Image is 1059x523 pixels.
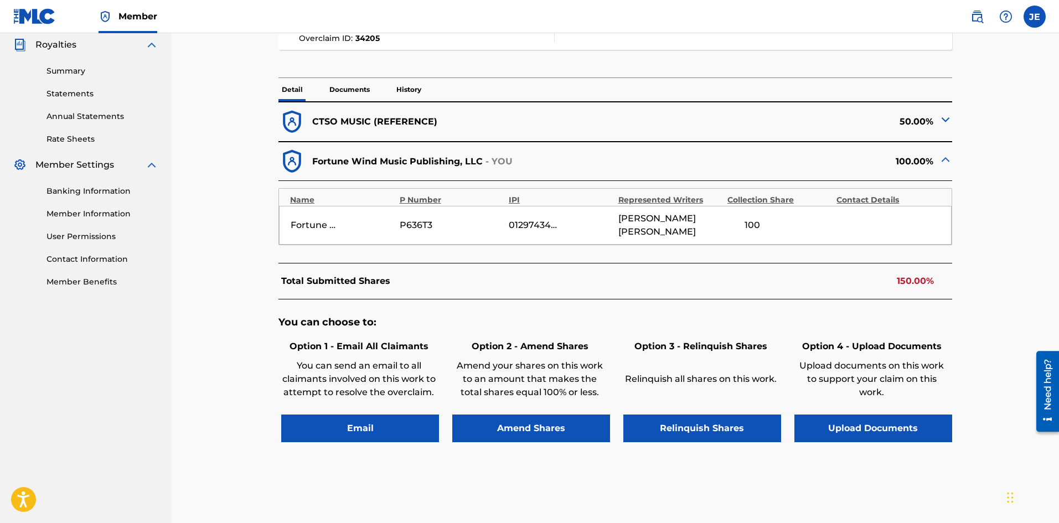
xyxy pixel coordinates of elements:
a: Banking Information [47,185,158,197]
button: Upload Documents [794,415,952,442]
a: Contact Information [47,253,158,265]
div: Contact Details [836,194,940,206]
span: Member Settings [35,158,114,172]
div: IPI [509,194,612,206]
div: Help [995,6,1017,28]
a: Rate Sheets [47,133,158,145]
button: Relinquish Shares [623,415,781,442]
p: Amend your shares on this work to an amount that makes the total shares equal 100% or less. [452,359,607,399]
a: Statements [47,88,158,100]
p: Documents [326,78,373,101]
img: Royalties [13,38,27,51]
img: expand [145,38,158,51]
span: Overclaim ID : [299,33,355,43]
div: 100.00% [616,148,952,175]
span: [PERSON_NAME] [PERSON_NAME] [618,212,722,239]
h6: Option 2 - Amend Shares [452,340,607,353]
a: User Permissions [47,231,158,242]
p: - YOU [485,155,513,168]
img: search [970,10,984,23]
p: CTSO MUSIC (REFERENCE) [312,115,437,128]
a: Member Information [47,208,158,220]
button: Email [281,415,439,442]
img: help [999,10,1012,23]
h6: Option 1 - Email All Claimants [281,340,436,353]
div: Collection Share [727,194,831,206]
p: Upload documents on this work to support your claim on this work. [794,359,949,399]
p: Relinquish all shares on this work. [623,372,778,386]
div: 50.00% [616,108,952,136]
span: Member [118,10,157,23]
button: Amend Shares [452,415,610,442]
iframe: Resource Center [1028,347,1059,436]
img: expand-cell-toggle [939,153,952,166]
div: P Number [400,194,503,206]
img: expand [145,158,158,172]
span: Royalties [35,38,76,51]
div: Represented Writers [618,194,722,206]
img: Member Settings [13,158,27,172]
p: Fortune Wind Music Publishing, LLC [312,155,483,168]
img: expand-cell-toggle [939,113,952,126]
h6: Option 3 - Relinquish Shares [623,340,778,353]
p: History [393,78,425,101]
div: Name [290,194,394,206]
img: dfb38c8551f6dcc1ac04.svg [278,148,306,175]
span: 34205 [355,33,380,43]
a: Annual Statements [47,111,158,122]
a: Member Benefits [47,276,158,288]
div: Drag [1007,481,1014,514]
h5: You can choose to: [278,316,952,329]
a: Public Search [966,6,988,28]
p: You can send an email to all claimants involved on this work to attempt to resolve the overclaim. [281,359,436,399]
div: User Menu [1024,6,1046,28]
a: Summary [47,65,158,77]
img: MLC Logo [13,8,56,24]
img: Top Rightsholder [99,10,112,23]
iframe: Chat Widget [1004,470,1059,523]
p: Detail [278,78,306,101]
p: 150.00% [897,275,934,288]
img: dfb38c8551f6dcc1ac04.svg [278,108,306,136]
h6: Option 4 - Upload Documents [794,340,949,353]
p: Total Submitted Shares [281,275,390,288]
